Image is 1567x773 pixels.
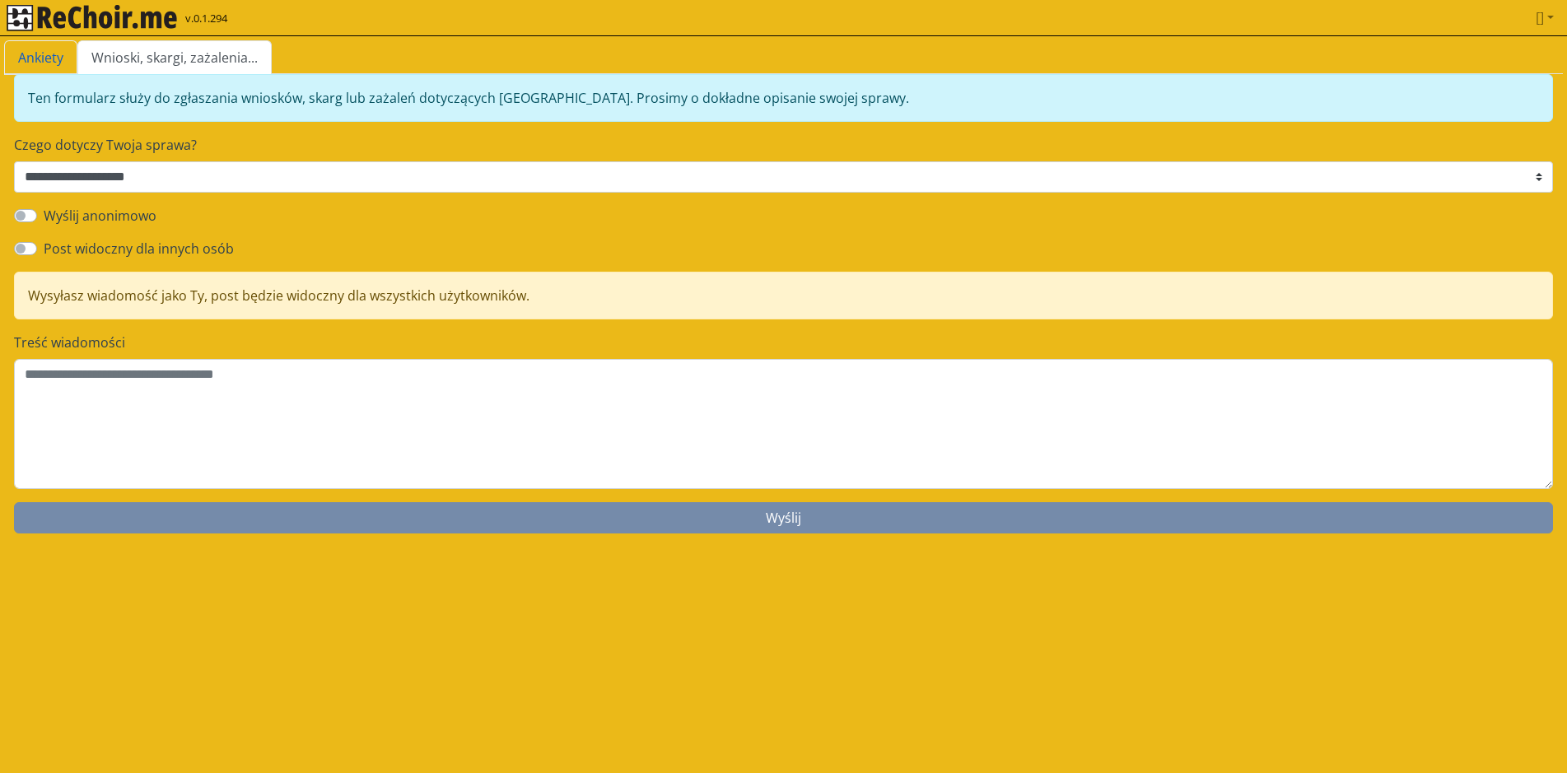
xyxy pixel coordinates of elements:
[7,5,177,31] img: rekłajer mi
[1529,1,1560,34] a: []
[4,40,77,75] a: Ankiety
[14,135,1553,155] label: Czego dotyczy Twoja sprawa?
[44,206,156,226] label: Wyślij anonimowo
[44,239,234,258] label: Post widoczny dla innych osób
[14,502,1553,533] button: Wyślij
[185,11,227,27] span: v.0.1.294
[14,272,1553,319] div: Wysyłasz wiadomość jako Ty, post będzie widoczny dla wszystkich użytkowników.
[14,74,1553,122] div: Ten formularz służy do zgłaszania wniosków, skarg lub zażaleń dotyczących [GEOGRAPHIC_DATA]. Pros...
[14,333,1553,352] label: Treść wiadomości
[77,40,272,75] a: Wnioski, skargi, zażalenia...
